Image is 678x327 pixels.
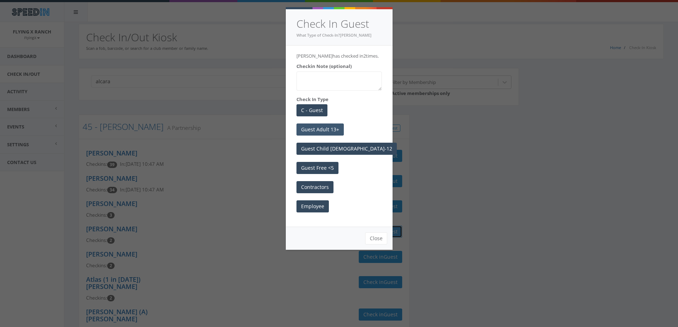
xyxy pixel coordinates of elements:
button: Guest Child [DEMOGRAPHIC_DATA]-12 [296,143,397,155]
span: 2 [363,53,366,59]
small: What Type of Check-In?[PERSON_NAME] [296,32,372,38]
label: Check In Type [296,96,329,103]
h4: Check In Guest [296,16,382,32]
button: Guest Adult 13+ [296,123,344,136]
label: Checkin Note (optional) [296,63,352,70]
button: Close [365,232,387,244]
button: Contractors [296,181,333,193]
p: [PERSON_NAME] has checked in times. [296,53,382,59]
button: Guest Free <5 [296,162,338,174]
button: Employee [296,200,329,212]
button: C - Guest [296,104,327,116]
